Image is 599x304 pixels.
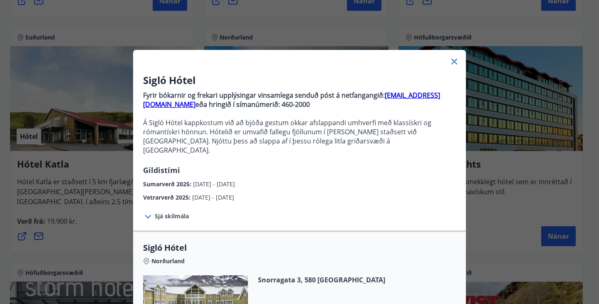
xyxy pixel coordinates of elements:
[143,165,180,175] span: Gildistími
[193,180,235,188] span: [DATE] - [DATE]
[258,275,385,284] span: Snorragata 3, 580 [GEOGRAPHIC_DATA]
[192,193,234,201] span: [DATE] - [DATE]
[143,118,456,155] p: Á Sigló Hótel kappkostum við að bjóða gestum okkar afslappandi umhverfi með klassískri og rómantí...
[143,91,440,109] a: [EMAIL_ADDRESS][DOMAIN_NAME]
[143,242,456,254] span: Sigló Hótel
[155,212,189,220] span: Sjá skilmála
[143,180,193,188] span: Sumarverð 2025 :
[196,100,310,109] strong: eða hringið í símanúmerið: 460-2000
[143,193,192,201] span: Vetrarverð 2025 :
[143,91,385,100] strong: Fyrir bókarnir og frekari upplýsingar vinsamlega senduð póst á netfangangið:
[143,73,456,87] h3: Sigló Hótel
[151,257,185,265] span: Norðurland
